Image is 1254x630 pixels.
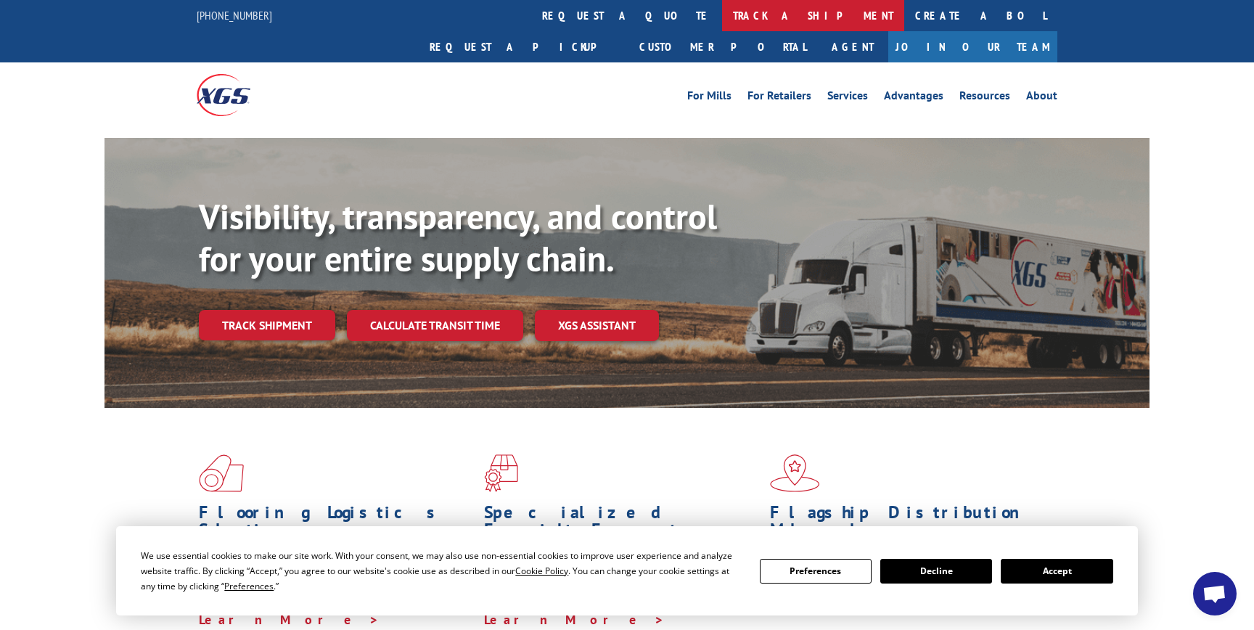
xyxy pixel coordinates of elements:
img: xgs-icon-total-supply-chain-intelligence-red [199,454,244,492]
button: Decline [880,559,992,584]
img: xgs-icon-focused-on-flooring-red [484,454,518,492]
a: Join Our Team [888,31,1057,62]
h1: Flagship Distribution Model [770,504,1044,546]
div: Cookie Consent Prompt [116,526,1138,615]
span: Preferences [224,580,274,592]
a: Learn More > [484,611,665,628]
a: Customer Portal [628,31,817,62]
button: Accept [1001,559,1112,584]
a: Request a pickup [419,31,628,62]
a: Calculate transit time [347,310,523,341]
a: For Retailers [747,90,811,106]
div: Open chat [1193,572,1237,615]
a: For Mills [687,90,731,106]
h1: Flooring Logistics Solutions [199,504,473,546]
h1: Specialized Freight Experts [484,504,758,546]
div: We use essential cookies to make our site work. With your consent, we may also use non-essential ... [141,548,742,594]
span: Cookie Policy [515,565,568,577]
b: Visibility, transparency, and control for your entire supply chain. [199,194,717,281]
a: Resources [959,90,1010,106]
button: Preferences [760,559,872,584]
img: xgs-icon-flagship-distribution-model-red [770,454,820,492]
a: Track shipment [199,310,335,340]
a: Learn More > [199,611,380,628]
a: Services [827,90,868,106]
a: [PHONE_NUMBER] [197,8,272,22]
a: Agent [817,31,888,62]
a: XGS ASSISTANT [535,310,659,341]
a: Advantages [884,90,943,106]
a: About [1026,90,1057,106]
